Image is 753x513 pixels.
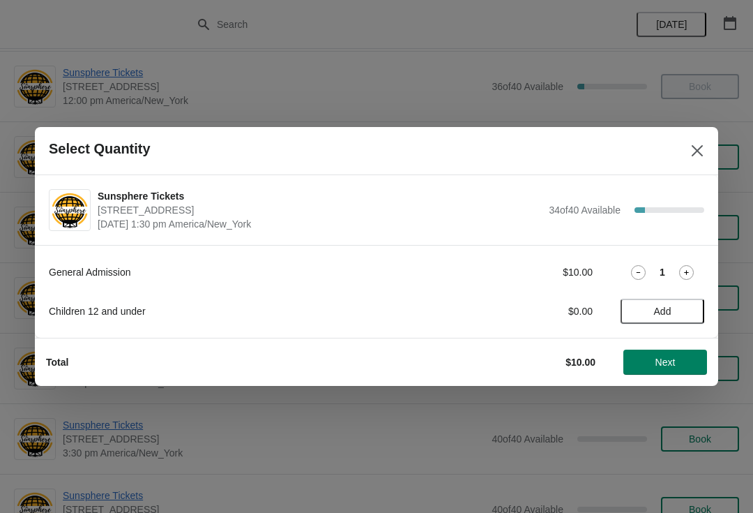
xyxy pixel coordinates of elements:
[98,217,542,231] span: [DATE] 1:30 pm America/New_York
[49,265,436,279] div: General Admission
[623,350,707,375] button: Next
[98,189,542,203] span: Sunsphere Tickets
[464,265,593,279] div: $10.00
[46,357,68,368] strong: Total
[49,304,436,318] div: Children 12 and under
[49,141,151,157] h2: Select Quantity
[621,299,704,324] button: Add
[464,304,593,318] div: $0.00
[655,357,676,368] span: Next
[549,205,621,216] span: 34 of 40 Available
[685,138,710,163] button: Close
[50,191,90,230] img: Sunsphere Tickets | 810 Clinch Avenue, Knoxville, TN, USA | September 23 | 1:30 pm America/New_York
[98,203,542,217] span: [STREET_ADDRESS]
[660,265,665,279] strong: 1
[565,357,595,368] strong: $10.00
[654,306,671,317] span: Add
